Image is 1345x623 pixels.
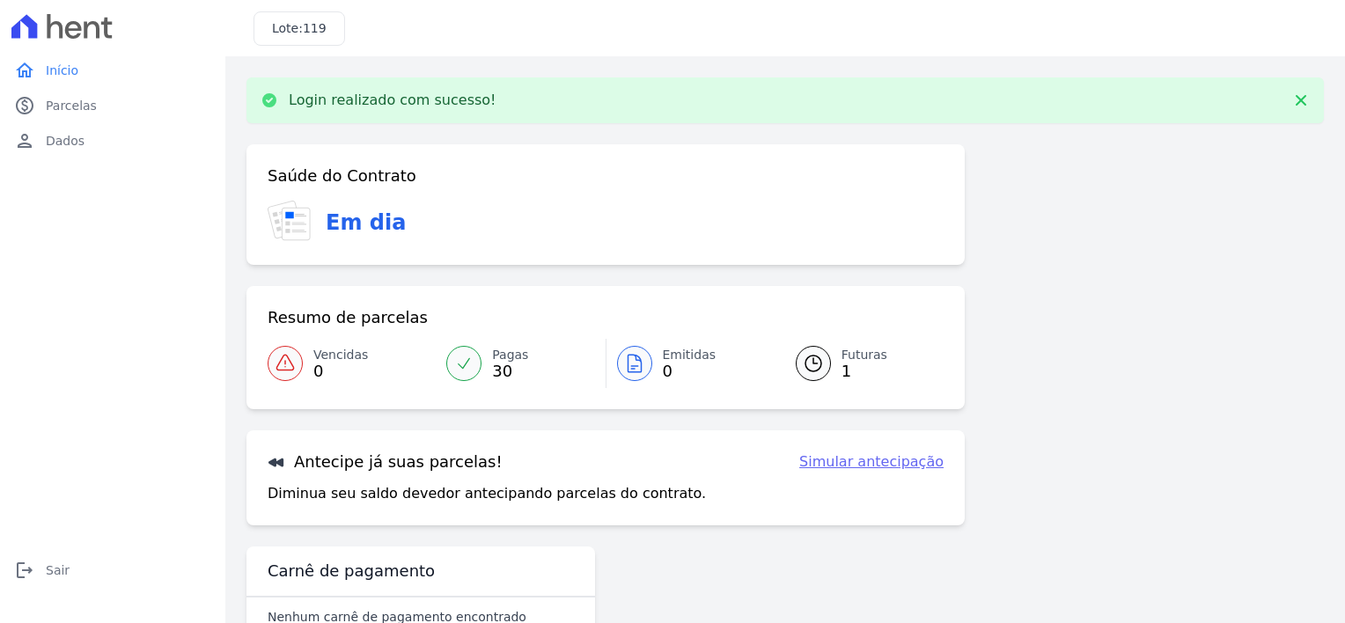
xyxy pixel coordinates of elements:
[46,97,97,114] span: Parcelas
[46,62,78,79] span: Início
[268,561,435,582] h3: Carnê de pagamento
[313,346,368,364] span: Vencidas
[268,451,503,473] h3: Antecipe já suas parcelas!
[14,95,35,116] i: paid
[436,339,605,388] a: Pagas 30
[7,123,218,158] a: personDados
[14,130,35,151] i: person
[842,346,887,364] span: Futuras
[7,53,218,88] a: homeInício
[326,207,406,238] h3: Em dia
[268,165,416,187] h3: Saúde do Contrato
[46,132,85,150] span: Dados
[606,339,775,388] a: Emitidas 0
[7,88,218,123] a: paidParcelas
[775,339,944,388] a: Futuras 1
[313,364,368,378] span: 0
[799,451,944,473] a: Simular antecipação
[842,364,887,378] span: 1
[663,346,717,364] span: Emitidas
[268,307,428,328] h3: Resumo de parcelas
[303,21,327,35] span: 119
[7,553,218,588] a: logoutSair
[272,19,327,38] h3: Lote:
[289,92,496,109] p: Login realizado com sucesso!
[268,339,436,388] a: Vencidas 0
[46,561,70,579] span: Sair
[268,483,706,504] p: Diminua seu saldo devedor antecipando parcelas do contrato.
[14,560,35,581] i: logout
[492,364,528,378] span: 30
[492,346,528,364] span: Pagas
[663,364,717,378] span: 0
[14,60,35,81] i: home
